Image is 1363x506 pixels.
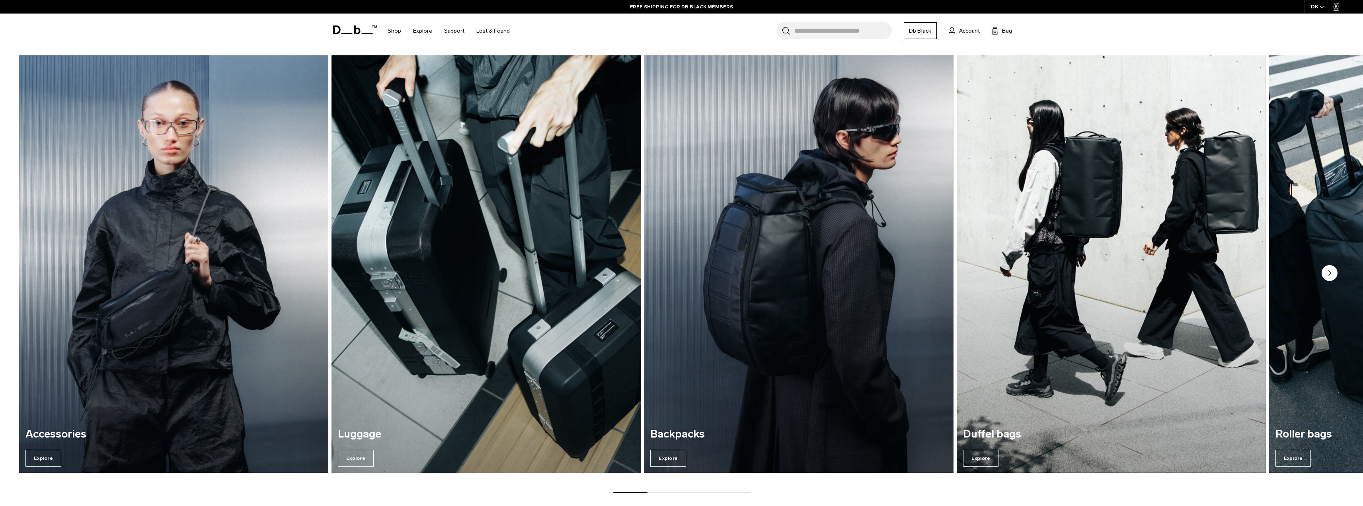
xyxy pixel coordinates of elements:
[949,26,980,35] a: Account
[650,428,947,440] h3: Backpacks
[25,450,61,467] span: Explore
[957,55,1266,473] div: 4 / 7
[1322,265,1338,283] button: Next slide
[963,450,999,467] span: Explore
[1002,27,1012,35] span: Bag
[331,55,641,473] div: 2 / 7
[904,22,937,39] a: Db Black
[1275,450,1311,467] span: Explore
[413,17,432,45] a: Explore
[957,55,1266,473] a: Duffel bags Explore
[959,27,980,35] span: Account
[331,55,641,473] a: Luggage Explore
[992,26,1012,35] button: Bag
[382,14,516,48] nav: Main Navigation
[338,428,634,440] h3: Luggage
[650,450,686,467] span: Explore
[476,17,510,45] a: Lost & Found
[19,55,328,473] div: 1 / 7
[444,17,464,45] a: Support
[338,450,374,467] span: Explore
[963,428,1260,440] h3: Duffel bags
[644,55,953,473] div: 3 / 7
[644,55,953,473] a: Backpacks Explore
[19,55,328,473] a: Accessories Explore
[388,17,401,45] a: Shop
[25,428,322,440] h3: Accessories
[630,3,733,10] a: FREE SHIPPING FOR DB BLACK MEMBERS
